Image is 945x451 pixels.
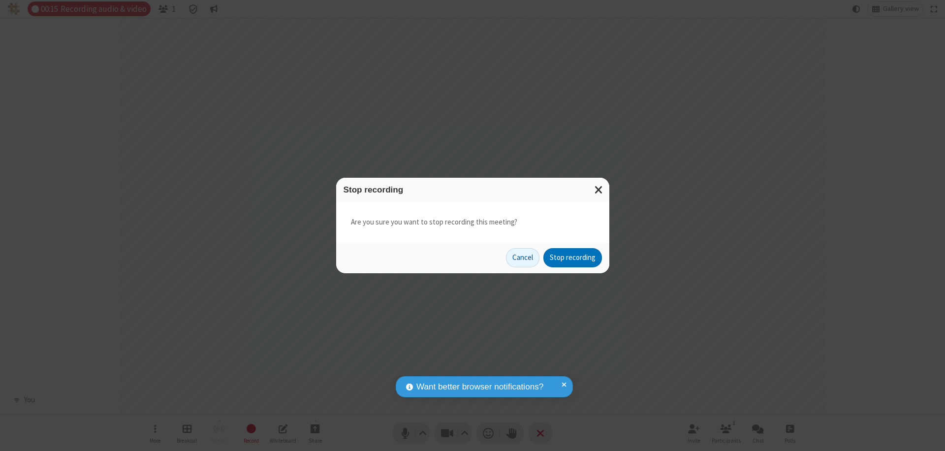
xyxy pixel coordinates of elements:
button: Close modal [589,178,609,202]
button: Stop recording [543,248,602,268]
span: Want better browser notifications? [416,381,543,393]
button: Cancel [506,248,539,268]
div: Are you sure you want to stop recording this meeting? [336,202,609,243]
h3: Stop recording [344,185,602,194]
